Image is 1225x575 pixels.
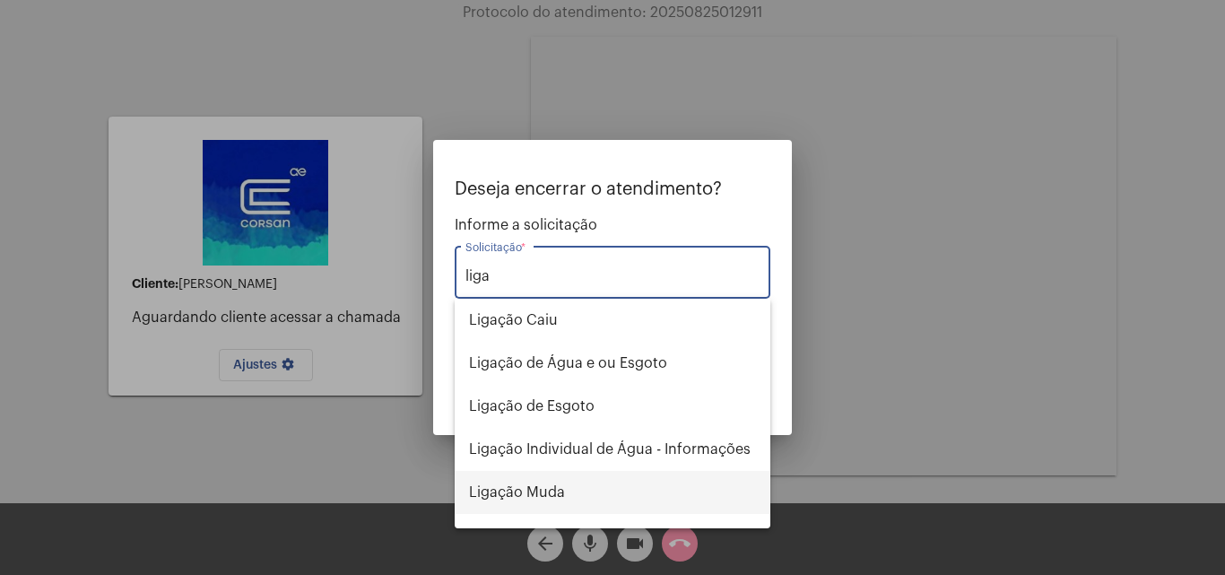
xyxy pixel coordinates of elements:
[469,428,756,471] span: Ligação Individual de Água - Informações
[455,179,770,199] p: Deseja encerrar o atendimento?
[469,471,756,514] span: Ligação Muda
[465,268,760,284] input: Buscar solicitação
[469,299,756,342] span: Ligação Caiu
[469,514,756,557] span: Religação (informações sobre)
[469,342,756,385] span: Ligação de Água e ou Esgoto
[469,385,756,428] span: Ligação de Esgoto
[455,217,770,233] span: Informe a solicitação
